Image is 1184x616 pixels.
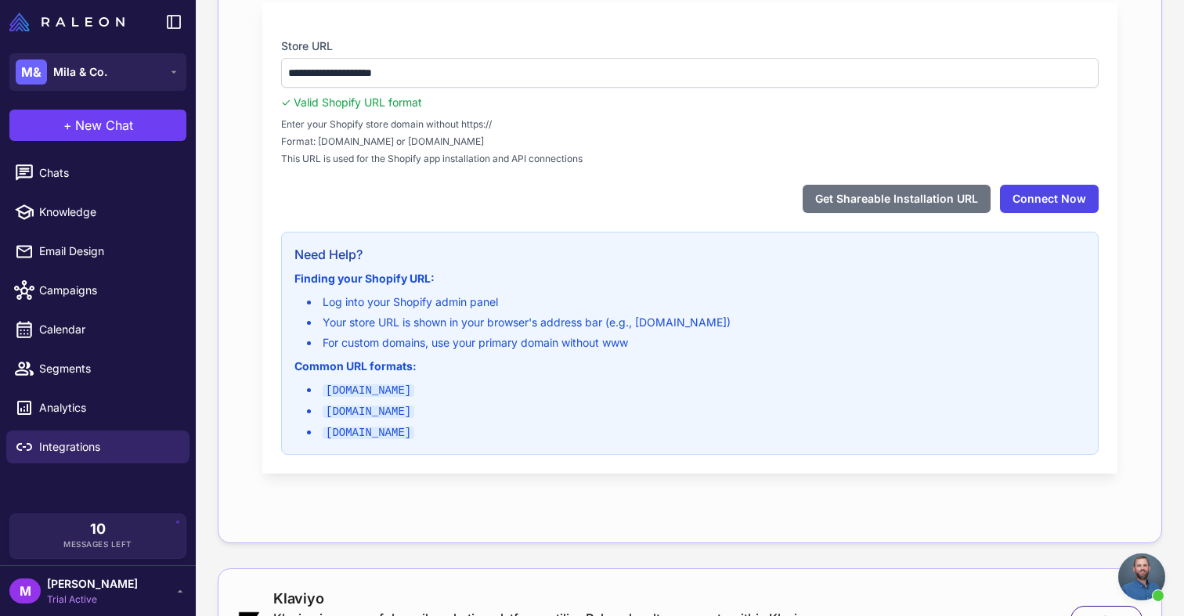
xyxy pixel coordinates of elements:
[90,522,106,536] span: 10
[281,152,1099,166] span: This URL is used for the Shopify app installation and API connections
[39,204,177,221] span: Knowledge
[281,94,1099,111] div: ✓ Valid Shopify URL format
[6,391,190,424] a: Analytics
[53,63,107,81] span: Mila & Co.
[294,272,435,285] strong: Finding your Shopify URL:
[281,135,1099,149] span: Format: [DOMAIN_NAME] or [DOMAIN_NAME]
[39,321,177,338] span: Calendar
[307,334,1085,351] li: For custom domains, use your primary domain without www
[281,117,1099,131] span: Enter your Shopify store domain without https://
[281,38,1099,55] label: Store URL
[6,196,190,229] a: Knowledge
[6,274,190,307] a: Campaigns
[273,588,816,609] div: Klaviyo
[294,245,1085,264] h3: Need Help?
[39,282,177,299] span: Campaigns
[39,399,177,416] span: Analytics
[9,13,125,31] img: Raleon Logo
[9,53,186,91] button: M&Mila & Co.
[47,575,138,593] span: [PERSON_NAME]
[9,578,41,603] div: M
[39,360,177,377] span: Segments
[63,116,72,135] span: +
[803,185,991,213] button: Get Shareable Installation URL
[6,313,190,346] a: Calendar
[1118,553,1165,600] a: Open chat
[6,157,190,189] a: Chats
[39,438,177,456] span: Integrations
[6,352,190,385] a: Segments
[9,110,186,141] button: +New Chat
[39,243,177,260] span: Email Design
[323,384,414,397] code: [DOMAIN_NAME]
[75,116,133,135] span: New Chat
[63,539,132,550] span: Messages Left
[323,405,414,418] code: [DOMAIN_NAME]
[16,59,47,85] div: M&
[307,314,1085,331] li: Your store URL is shown in your browser's address bar (e.g., [DOMAIN_NAME])
[6,430,190,463] a: Integrations
[39,164,177,182] span: Chats
[6,235,190,268] a: Email Design
[294,359,417,373] strong: Common URL formats:
[1000,185,1099,213] button: Connect Now
[323,427,414,439] code: [DOMAIN_NAME]
[307,294,1085,311] li: Log into your Shopify admin panel
[47,593,138,607] span: Trial Active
